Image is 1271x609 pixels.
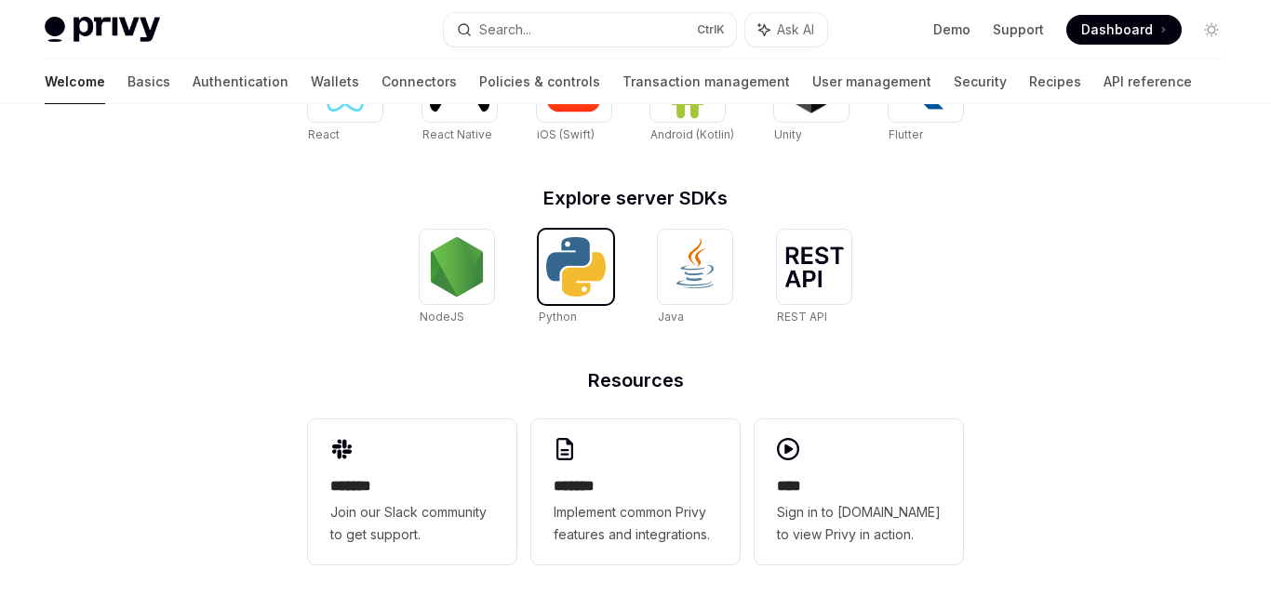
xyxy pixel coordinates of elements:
a: API reference [1104,60,1192,104]
a: Authentication [193,60,288,104]
a: NodeJSNodeJS [420,230,494,326]
span: REST API [777,310,827,324]
a: Demo [933,20,970,39]
a: Support [993,20,1044,39]
a: ****Sign in to [DOMAIN_NAME] to view Privy in action. [755,419,963,564]
span: iOS (Swift) [537,127,595,141]
a: Transaction management [622,60,790,104]
a: Wallets [311,60,359,104]
a: Connectors [381,60,457,104]
span: React [308,127,340,141]
button: Toggle dark mode [1197,15,1226,45]
span: Dashboard [1081,20,1153,39]
a: **** **Join our Slack community to get support. [308,419,516,564]
a: REST APIREST API [777,230,851,326]
a: **** **Implement common Privy features and integrations. [531,419,740,564]
img: NodeJS [427,237,487,297]
a: Policies & controls [479,60,600,104]
a: User management [812,60,931,104]
span: Sign in to [DOMAIN_NAME] to view Privy in action. [777,501,941,546]
a: Security [954,60,1007,104]
button: Ask AI [745,13,827,46]
span: Join our Slack community to get support. [330,501,494,546]
span: Flutter [889,127,923,141]
a: Welcome [45,60,105,104]
img: light logo [45,17,160,43]
span: Android (Kotlin) [650,127,734,141]
a: PythonPython [539,230,613,326]
h2: Resources [308,371,963,390]
div: Search... [479,19,531,41]
a: Recipes [1029,60,1081,104]
img: REST API [784,246,844,287]
span: NodeJS [420,310,464,324]
span: Java [658,310,684,324]
a: Dashboard [1066,15,1182,45]
span: Implement common Privy features and integrations. [554,501,717,546]
span: Unity [774,127,802,141]
span: Ctrl K [697,22,725,37]
a: Basics [127,60,170,104]
span: React Native [422,127,492,141]
span: Ask AI [777,20,814,39]
img: Java [665,237,725,297]
span: Python [539,310,577,324]
button: Search...CtrlK [444,13,737,46]
img: Python [546,237,606,297]
a: JavaJava [658,230,732,326]
h2: Explore server SDKs [308,189,963,207]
